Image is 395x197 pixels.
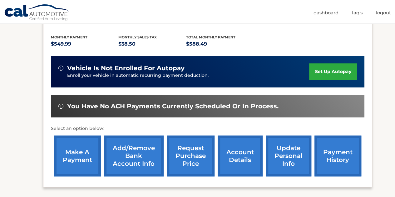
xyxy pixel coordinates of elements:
a: set up autopay [309,63,357,80]
a: Cal Automotive [4,4,70,22]
a: update personal info [266,135,311,176]
a: Logout [376,7,391,18]
p: $38.50 [118,40,186,48]
a: payment history [314,135,361,176]
span: You have no ACH payments currently scheduled or in process. [67,102,279,110]
a: FAQ's [352,7,363,18]
span: Total Monthly Payment [186,35,235,39]
a: make a payment [54,135,101,176]
img: alert-white.svg [58,104,63,109]
a: account details [218,135,263,176]
a: Dashboard [314,7,338,18]
span: Monthly sales Tax [118,35,157,39]
p: $549.99 [51,40,119,48]
p: $588.49 [186,40,254,48]
a: request purchase price [167,135,215,176]
img: alert-white.svg [58,66,63,71]
p: Select an option below: [51,125,364,132]
span: Monthly Payment [51,35,87,39]
a: Add/Remove bank account info [104,135,164,176]
span: vehicle is not enrolled for autopay [67,64,185,72]
p: Enroll your vehicle in automatic recurring payment deduction. [67,72,309,79]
